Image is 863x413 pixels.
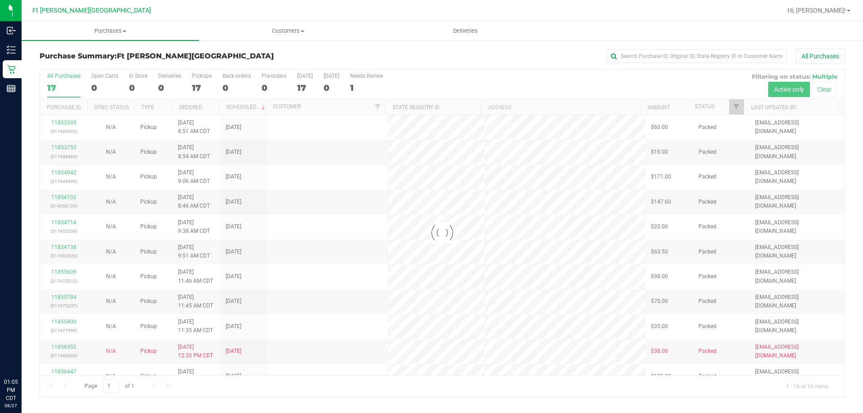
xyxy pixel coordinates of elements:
p: 08/27 [4,402,18,409]
span: Ft [PERSON_NAME][GEOGRAPHIC_DATA] [32,7,151,14]
span: Customers [200,27,376,35]
p: 01:05 PM CDT [4,378,18,402]
iframe: Resource center [9,341,36,368]
button: All Purchases [796,49,845,64]
a: Purchases [22,22,199,40]
input: Search Purchase ID, Original ID, State Registry ID or Customer Name... [607,49,787,63]
span: Ft [PERSON_NAME][GEOGRAPHIC_DATA] [117,52,274,60]
a: Customers [199,22,377,40]
span: Hi, [PERSON_NAME]! [787,7,846,14]
inline-svg: Inbound [7,26,16,35]
inline-svg: Retail [7,65,16,74]
span: Purchases [22,27,199,35]
iframe: Resource center unread badge [27,340,37,351]
inline-svg: Inventory [7,45,16,54]
span: Deliveries [441,27,490,35]
h3: Purchase Summary: [40,52,308,60]
inline-svg: Reports [7,84,16,93]
a: Deliveries [377,22,554,40]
